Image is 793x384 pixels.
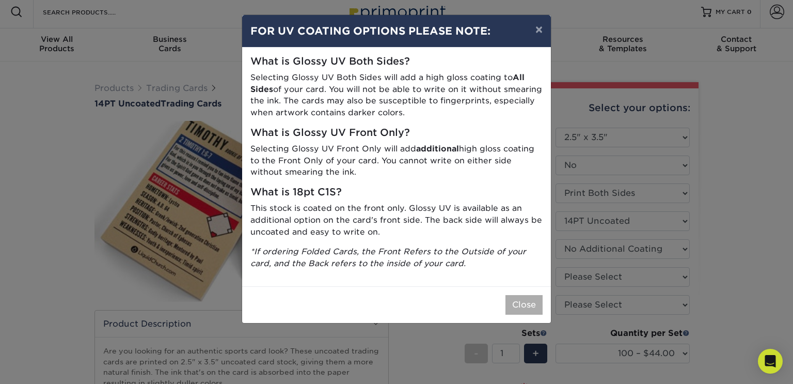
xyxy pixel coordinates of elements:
p: Selecting Glossy UV Front Only will add high gloss coating to the Front Only of your card. You ca... [250,143,543,178]
h4: FOR UV COATING OPTIONS PLEASE NOTE: [250,23,543,39]
strong: All Sides [250,72,525,94]
p: Selecting Glossy UV Both Sides will add a high gloss coating to of your card. You will not be abl... [250,72,543,119]
h5: What is 18pt C1S? [250,187,543,198]
i: *If ordering Folded Cards, the Front Refers to the Outside of your card, and the Back refers to t... [250,247,526,268]
h5: What is Glossy UV Front Only? [250,127,543,139]
div: Open Intercom Messenger [758,349,783,374]
h5: What is Glossy UV Both Sides? [250,56,543,68]
button: × [527,15,551,44]
button: Close [505,295,543,315]
p: This stock is coated on the front only. Glossy UV is available as an additional option on the car... [250,203,543,238]
strong: additional [416,144,459,153]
